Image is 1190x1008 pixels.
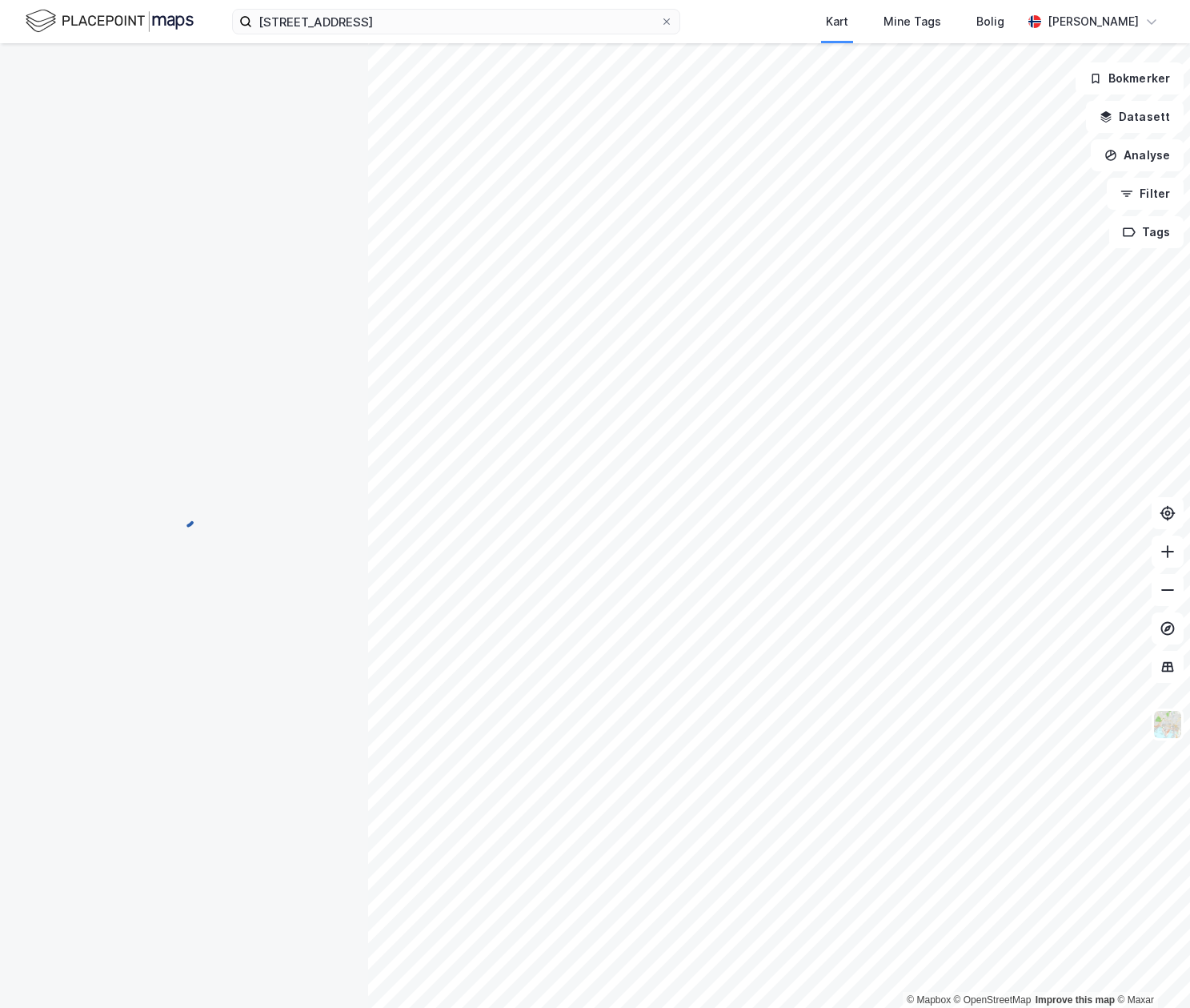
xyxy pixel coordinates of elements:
button: Bokmerker [1076,62,1184,94]
iframe: Chat Widget [1110,931,1190,1008]
button: Filter [1107,178,1184,210]
button: Tags [1109,216,1184,248]
div: [PERSON_NAME] [1048,12,1139,31]
img: Z [1152,709,1183,740]
input: Søk på adresse, matrikkel, gårdeiere, leietakere eller personer [252,10,660,34]
div: Kontrollprogram for chat [1110,931,1190,1008]
a: Mapbox [907,994,951,1006]
a: Improve this map [1036,994,1115,1006]
img: logo.f888ab2527a4732fd821a326f86c7f29.svg [26,7,194,35]
div: Mine Tags [883,12,941,31]
img: spinner.a6d8c91a73a9ac5275cf975e30b51cfb.svg [171,504,197,529]
button: Analyse [1091,139,1184,171]
button: Datasett [1086,101,1184,133]
div: Bolig [976,12,1004,31]
a: OpenStreetMap [954,994,1032,1006]
div: Kart [826,12,848,31]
